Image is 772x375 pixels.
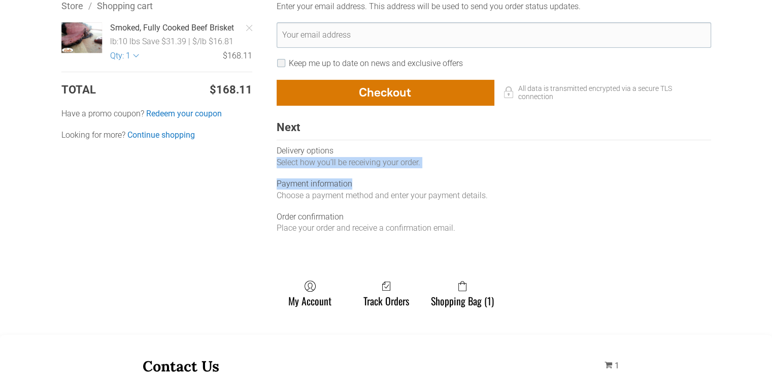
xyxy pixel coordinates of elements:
a: Shopping Bag (1) [426,280,499,307]
a: Track Orders [358,280,414,307]
a: My Account [283,280,337,307]
label: Keep me up to date on news and exclusive offers [289,58,463,68]
div: Enter your email address. This address will be used to send you order status updates. [277,1,711,12]
a: Store [61,1,83,11]
label: Have a promo coupon? [61,108,252,119]
a: Redeem your coupon [146,108,222,119]
a: Shopping cart [97,1,153,11]
div: Order confirmation [277,211,711,223]
div: All data is transmitted encrypted via a secure TLS connection [494,80,711,105]
button: Checkout [277,80,494,105]
td: Total [61,82,139,98]
div: Select how you’ll be receiving your order. [277,157,711,168]
div: Looking for more? [61,130,252,141]
div: lb: [110,37,118,46]
div: $168.11 [140,50,252,61]
div: Delivery options [277,145,711,157]
span: 1 [615,361,619,370]
div: 10 lbs Save $31.39 | $/lb $16.81 [118,37,233,46]
div: Choose a payment method and enter your payment details. [277,190,711,201]
a: Remove Item [239,18,259,38]
div: Payment information [277,178,711,190]
span: / [83,1,97,11]
input: Your email address [277,22,711,48]
a: Continue shopping [127,130,195,141]
div: Place your order and receive a confirmation email. [277,223,711,234]
span: $168.11 [210,82,252,98]
div: Next [277,120,711,141]
a: Smoked, Fully Cooked Beef Brisket [110,22,252,34]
